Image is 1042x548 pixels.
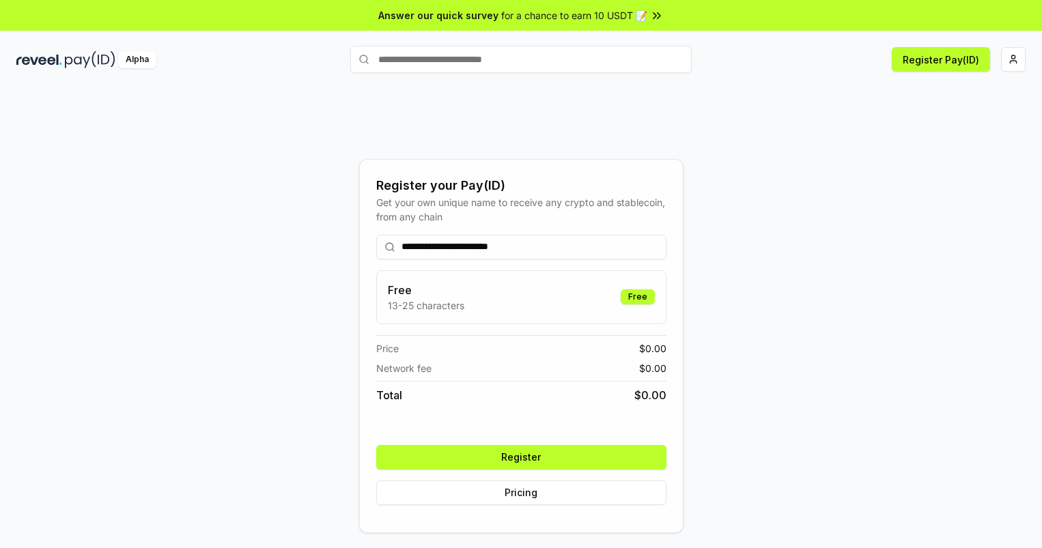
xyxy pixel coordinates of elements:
[388,298,464,313] p: 13-25 characters
[639,361,666,375] span: $ 0.00
[892,47,990,72] button: Register Pay(ID)
[118,51,156,68] div: Alpha
[376,445,666,470] button: Register
[388,282,464,298] h3: Free
[16,51,62,68] img: reveel_dark
[621,289,655,304] div: Free
[634,387,666,403] span: $ 0.00
[376,195,666,224] div: Get your own unique name to receive any crypto and stablecoin, from any chain
[501,8,647,23] span: for a chance to earn 10 USDT 📝
[65,51,115,68] img: pay_id
[376,341,399,356] span: Price
[376,361,432,375] span: Network fee
[639,341,666,356] span: $ 0.00
[378,8,498,23] span: Answer our quick survey
[376,387,402,403] span: Total
[376,480,666,505] button: Pricing
[376,176,666,195] div: Register your Pay(ID)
